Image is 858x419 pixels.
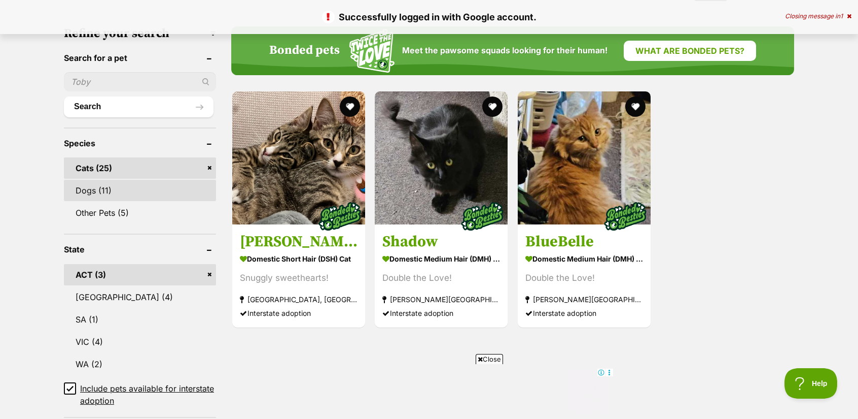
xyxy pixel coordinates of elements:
[240,271,357,285] div: Snuggly sweethearts!
[457,191,508,242] img: bonded besties
[625,96,646,117] button: favourite
[240,306,357,320] div: Interstate adoption
[232,91,365,224] img: Conrad & Jeremiah - Domestic Short Hair (DSH) Cat
[518,224,651,328] a: BlueBelle Domestic Medium Hair (DMH) Cat Double the Love! [PERSON_NAME][GEOGRAPHIC_DATA][PERSON_N...
[64,353,216,375] a: WA (2)
[476,354,503,364] span: Close
[269,44,340,58] h4: Bonded pets
[840,12,843,20] span: 1
[600,191,651,242] img: bonded besties
[518,91,651,224] img: BlueBelle - Domestic Medium Hair (DMH) Cat
[64,382,216,407] a: Include pets available for interstate adoption
[64,286,216,308] a: [GEOGRAPHIC_DATA] (4)
[624,41,756,61] a: What are bonded pets?
[483,96,503,117] button: favourite
[64,180,216,201] a: Dogs (11)
[525,306,643,320] div: Interstate adoption
[64,264,216,285] a: ACT (3)
[382,251,500,266] strong: Domestic Medium Hair (DMH) Cat
[10,10,848,24] p: Successfully logged in with Google account.
[64,309,216,330] a: SA (1)
[525,251,643,266] strong: Domestic Medium Hair (DMH) Cat
[314,191,365,242] img: bonded besties
[64,202,216,223] a: Other Pets (5)
[64,96,213,117] button: Search
[382,271,500,285] div: Double the Love!
[525,271,643,285] div: Double the Love!
[240,251,357,266] strong: Domestic Short Hair (DSH) Cat
[525,293,643,306] strong: [PERSON_NAME][GEOGRAPHIC_DATA][PERSON_NAME], [GEOGRAPHIC_DATA]
[784,368,838,399] iframe: Help Scout Beacon - Open
[244,368,614,414] iframe: Advertisement
[64,139,216,148] header: Species
[64,245,216,254] header: State
[232,224,365,328] a: [PERSON_NAME] & [PERSON_NAME] Domestic Short Hair (DSH) Cat Snuggly sweethearts! [GEOGRAPHIC_DATA...
[64,157,216,179] a: Cats (25)
[240,232,357,251] h3: [PERSON_NAME] & [PERSON_NAME]
[340,96,360,117] button: favourite
[64,53,216,62] header: Search for a pet
[375,224,508,328] a: Shadow Domestic Medium Hair (DMH) Cat Double the Love! [PERSON_NAME][GEOGRAPHIC_DATA][PERSON_NAME...
[64,72,216,91] input: Toby
[240,293,357,306] strong: [GEOGRAPHIC_DATA], [GEOGRAPHIC_DATA]
[80,382,216,407] span: Include pets available for interstate adoption
[64,331,216,352] a: VIC (4)
[785,13,851,20] div: Closing message in
[375,91,508,224] img: Shadow - Domestic Medium Hair (DMH) Cat
[349,29,395,73] img: Squiggle
[382,293,500,306] strong: [PERSON_NAME][GEOGRAPHIC_DATA][PERSON_NAME], [GEOGRAPHIC_DATA]
[382,232,500,251] h3: Shadow
[402,46,607,55] span: Meet the pawsome squads looking for their human!
[525,232,643,251] h3: BlueBelle
[64,26,216,41] h3: Refine your search
[382,306,500,320] div: Interstate adoption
